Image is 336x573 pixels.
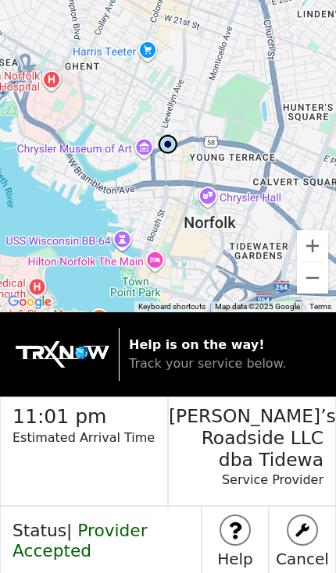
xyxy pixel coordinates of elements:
[215,302,300,311] span: Map data ©2025 Google
[129,356,286,371] span: Track your service below.
[297,262,328,294] button: Zoom out
[309,302,331,311] a: Terms (opens in new tab)
[169,397,323,471] h3: [PERSON_NAME]’s Roadside LLC dba Tidewa
[129,337,265,352] strong: Help is on the way!
[221,516,249,544] img: logo stuff
[169,471,323,505] p: Service Provider
[1,521,201,561] h4: Status |
[13,397,167,429] h2: 11:01 pm
[270,550,335,568] h5: Cancel
[16,341,109,368] img: trx now logo
[288,516,316,544] img: logo stuff
[138,301,206,312] button: Keyboard shortcuts
[202,550,268,568] h5: Help
[13,521,148,561] span: Provider Accepted
[4,292,55,312] a: Open this area in Google Maps (opens a new window)
[4,292,55,312] img: Google
[297,230,328,262] button: Zoom in
[13,429,167,463] p: Estimated Arrival Time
